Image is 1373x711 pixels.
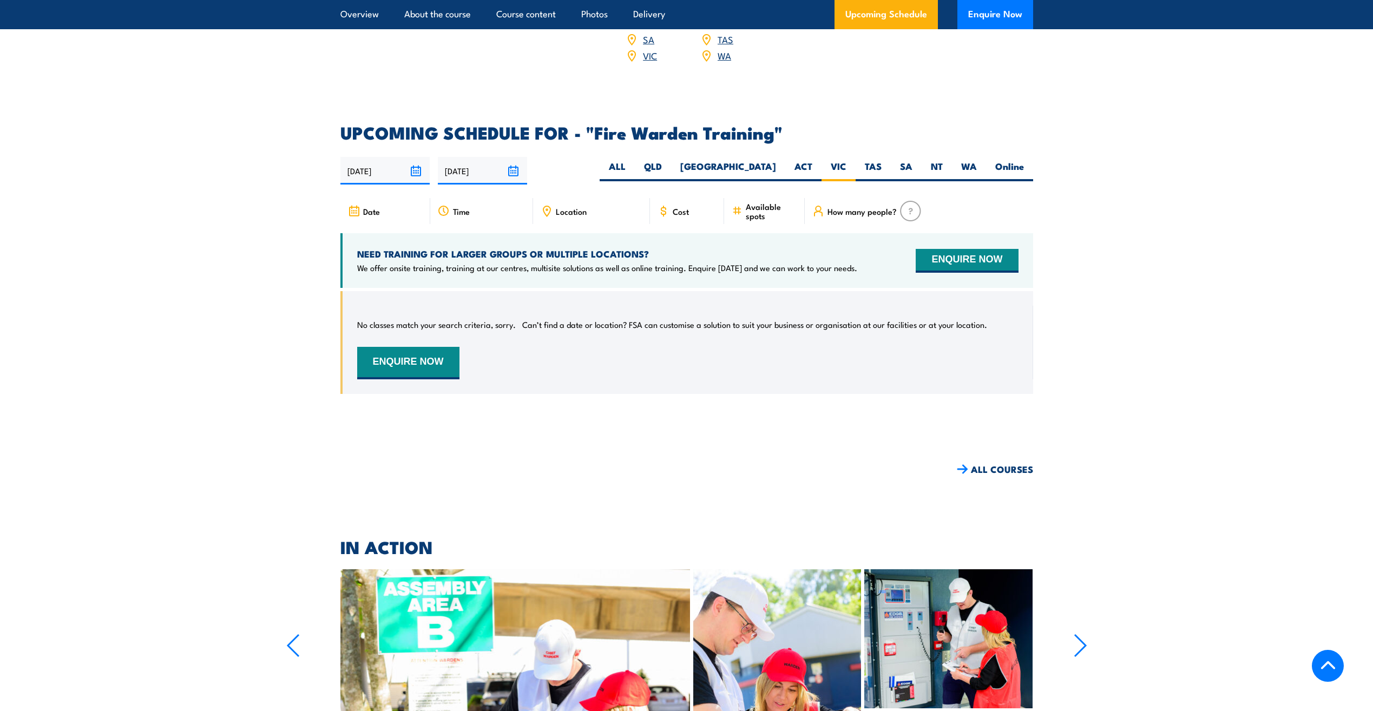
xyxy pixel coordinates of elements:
[785,160,822,181] label: ACT
[822,160,856,181] label: VIC
[340,124,1033,140] h2: UPCOMING SCHEDULE FOR - "Fire Warden Training"
[718,49,731,62] a: WA
[643,32,654,45] a: SA
[340,157,430,185] input: From date
[856,160,891,181] label: TAS
[635,160,671,181] label: QLD
[357,347,459,379] button: ENQUIRE NOW
[643,49,657,62] a: VIC
[718,32,733,45] a: TAS
[357,248,857,260] h4: NEED TRAINING FOR LARGER GROUPS OR MULTIPLE LOCATIONS?
[864,569,1033,708] img: Chief Fire Warden Training
[916,249,1018,273] button: ENQUIRE NOW
[746,202,797,220] span: Available spots
[357,262,857,273] p: We offer onsite training, training at our centres, multisite solutions as well as online training...
[556,207,587,216] span: Location
[952,160,986,181] label: WA
[363,207,380,216] span: Date
[671,160,785,181] label: [GEOGRAPHIC_DATA]
[827,207,897,216] span: How many people?
[891,160,922,181] label: SA
[357,319,516,330] p: No classes match your search criteria, sorry.
[453,207,470,216] span: Time
[600,160,635,181] label: ALL
[438,157,527,185] input: To date
[673,207,689,216] span: Cost
[340,539,1033,554] h2: IN ACTION
[922,160,952,181] label: NT
[957,463,1033,476] a: ALL COURSES
[522,319,987,330] p: Can’t find a date or location? FSA can customise a solution to suit your business or organisation...
[986,160,1033,181] label: Online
